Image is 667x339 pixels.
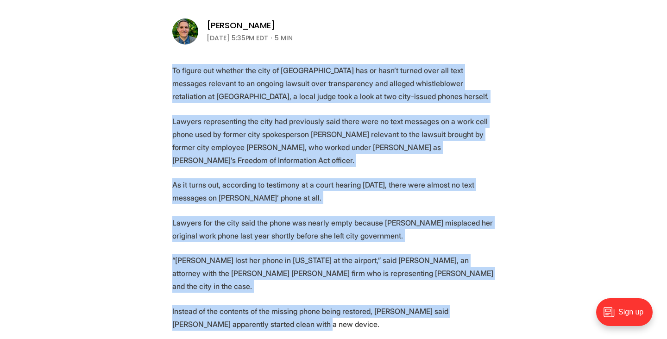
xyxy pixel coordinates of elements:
p: “[PERSON_NAME] lost her phone in [US_STATE] at the airport,” said [PERSON_NAME], an attorney with... [172,254,495,293]
a: [PERSON_NAME] [207,20,275,31]
p: Lawyers representing the city had previously said there were no text messages on a work cell phon... [172,115,495,167]
p: Lawyers for the city said the phone was nearly empty because [PERSON_NAME] misplaced her original... [172,216,495,242]
iframe: portal-trigger [588,294,667,339]
p: Instead of the contents of the missing phone being restored, [PERSON_NAME] said [PERSON_NAME] app... [172,305,495,331]
time: [DATE] 5:35PM EDT [207,32,268,44]
img: Graham Moomaw [172,19,198,44]
p: To figure out whether the city of [GEOGRAPHIC_DATA] has or hasn’t turned over all text messages r... [172,64,495,103]
span: 5 min [275,32,293,44]
p: As it turns out, according to testimony at a court hearing [DATE], there were almost no text mess... [172,178,495,204]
